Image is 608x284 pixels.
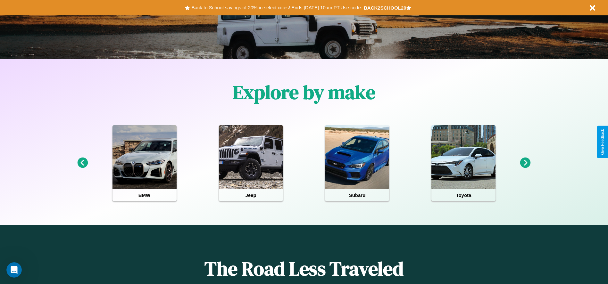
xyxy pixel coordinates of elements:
[121,256,486,282] h1: The Road Less Traveled
[219,189,283,201] h4: Jeep
[190,3,363,12] button: Back to School savings of 20% in select cities! Ends [DATE] 10am PT.Use code:
[431,189,496,201] h4: Toyota
[112,189,177,201] h4: BMW
[6,262,22,278] iframe: Intercom live chat
[233,79,375,105] h1: Explore by make
[325,189,389,201] h4: Subaru
[364,5,406,11] b: BACK2SCHOOL20
[600,129,605,155] div: Give Feedback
